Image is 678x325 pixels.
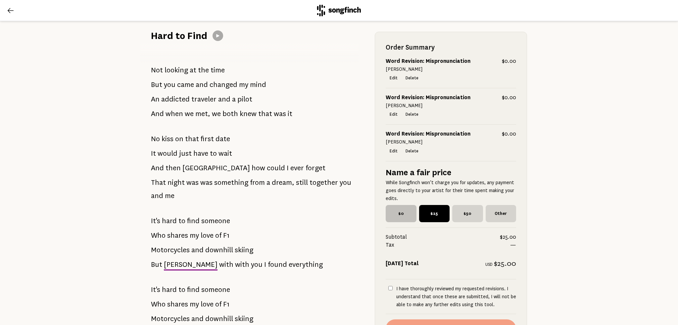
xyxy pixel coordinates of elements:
[178,214,185,227] span: to
[386,102,516,109] p: [PERSON_NAME]
[223,298,229,311] span: F1
[214,176,248,189] span: something
[287,161,289,175] span: I
[151,147,156,160] span: It
[167,229,188,242] span: shares
[240,107,257,120] span: knew
[306,161,325,175] span: forget
[164,78,175,91] span: you
[296,176,308,189] span: still
[151,29,207,42] h1: Hard to Find
[386,241,510,249] span: Tax
[151,93,160,106] span: An
[193,147,208,160] span: have
[196,78,208,91] span: and
[210,147,217,160] span: to
[190,229,199,242] span: my
[162,132,173,145] span: kiss
[201,229,214,242] span: love
[258,107,272,120] span: that
[187,283,200,296] span: find
[185,107,194,120] span: we
[185,132,199,145] span: that
[162,214,177,227] span: hard
[268,258,287,271] span: found
[195,107,210,120] span: met,
[190,298,199,311] span: my
[151,107,164,120] span: And
[266,176,270,189] span: a
[162,283,177,296] span: hard
[205,243,233,257] span: downhill
[178,283,185,296] span: to
[386,146,402,156] button: Edit
[218,147,232,160] span: wait
[151,161,164,175] span: And
[151,283,160,296] span: It's
[500,233,516,241] span: $25.00
[237,93,252,106] span: pilot
[201,214,230,227] span: someone
[151,63,163,77] span: Not
[502,94,516,102] span: $0.00
[201,283,230,296] span: someone
[182,161,250,175] span: [GEOGRAPHIC_DATA]
[494,260,516,267] span: $25.00
[151,243,190,257] span: Motorcycles
[235,243,253,257] span: skiing
[210,78,237,91] span: changed
[402,110,422,119] button: Delete
[502,130,516,138] span: $0.00
[239,78,248,91] span: my
[386,261,419,266] strong: [DATE] Total
[161,93,190,106] span: addicted
[167,298,188,311] span: shares
[251,258,263,271] span: you
[288,107,292,120] span: it
[191,93,217,106] span: traveler
[212,107,221,120] span: we
[151,298,166,311] span: Who
[232,93,236,106] span: a
[223,229,229,242] span: F1
[190,63,196,77] span: at
[219,258,233,271] span: with
[215,298,221,311] span: of
[151,78,162,91] span: But
[166,107,183,120] span: when
[216,132,230,145] span: date
[252,161,265,175] span: how
[200,176,213,189] span: was
[340,176,351,189] span: you
[151,132,160,145] span: No
[486,205,516,222] span: Other
[289,258,323,271] span: everything
[250,176,265,189] span: from
[310,176,338,189] span: together
[151,229,166,242] span: Who
[386,43,516,52] h2: Order Summary
[267,161,285,175] span: could
[165,63,188,77] span: looking
[386,233,500,241] span: Subtotal
[388,286,393,290] input: I have thoroughly reviewed my requested revisions. I understand that once these are submitted, I ...
[386,110,402,119] button: Edit
[386,131,470,137] strong: Word Revision: Mispronunciation
[386,73,402,83] button: Edit
[175,132,183,145] span: on
[396,285,516,308] p: I have thoroughly reviewed my requested revisions. I understand that once these are submitted, I ...
[222,107,238,120] span: both
[151,258,162,271] span: But
[386,167,516,179] h5: Name a fair price
[201,132,214,145] span: first
[290,161,304,175] span: ever
[151,189,163,202] span: and
[151,176,166,189] span: That
[386,95,470,101] strong: Word Revision: Mispronunciation
[264,258,266,271] span: I
[165,189,174,202] span: me
[179,147,192,160] span: just
[272,176,294,189] span: dream,
[386,65,516,73] p: [PERSON_NAME]
[158,147,177,160] span: would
